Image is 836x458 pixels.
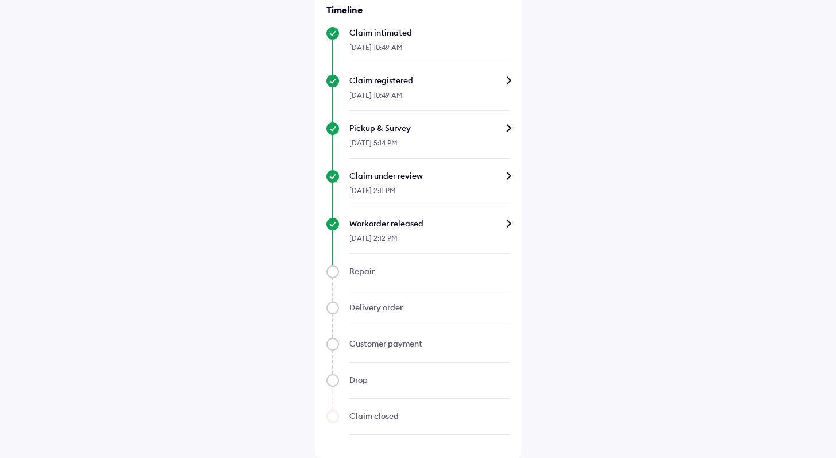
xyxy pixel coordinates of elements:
div: [DATE] 2:12 PM [349,229,510,254]
div: Workorder released [349,218,510,229]
h6: Timeline [326,4,510,16]
div: [DATE] 10:49 AM [349,39,510,63]
div: Claim intimated [349,27,510,39]
div: Pickup & Survey [349,122,510,134]
div: Repair [349,265,510,277]
div: Claim under review [349,170,510,182]
div: [DATE] 5:14 PM [349,134,510,159]
div: Customer payment [349,338,510,349]
div: Drop [349,374,510,386]
div: Claim registered [349,75,510,86]
div: Claim closed [349,410,510,422]
div: [DATE] 2:11 PM [349,182,510,206]
div: Delivery order [349,302,510,313]
div: [DATE] 10:49 AM [349,86,510,111]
